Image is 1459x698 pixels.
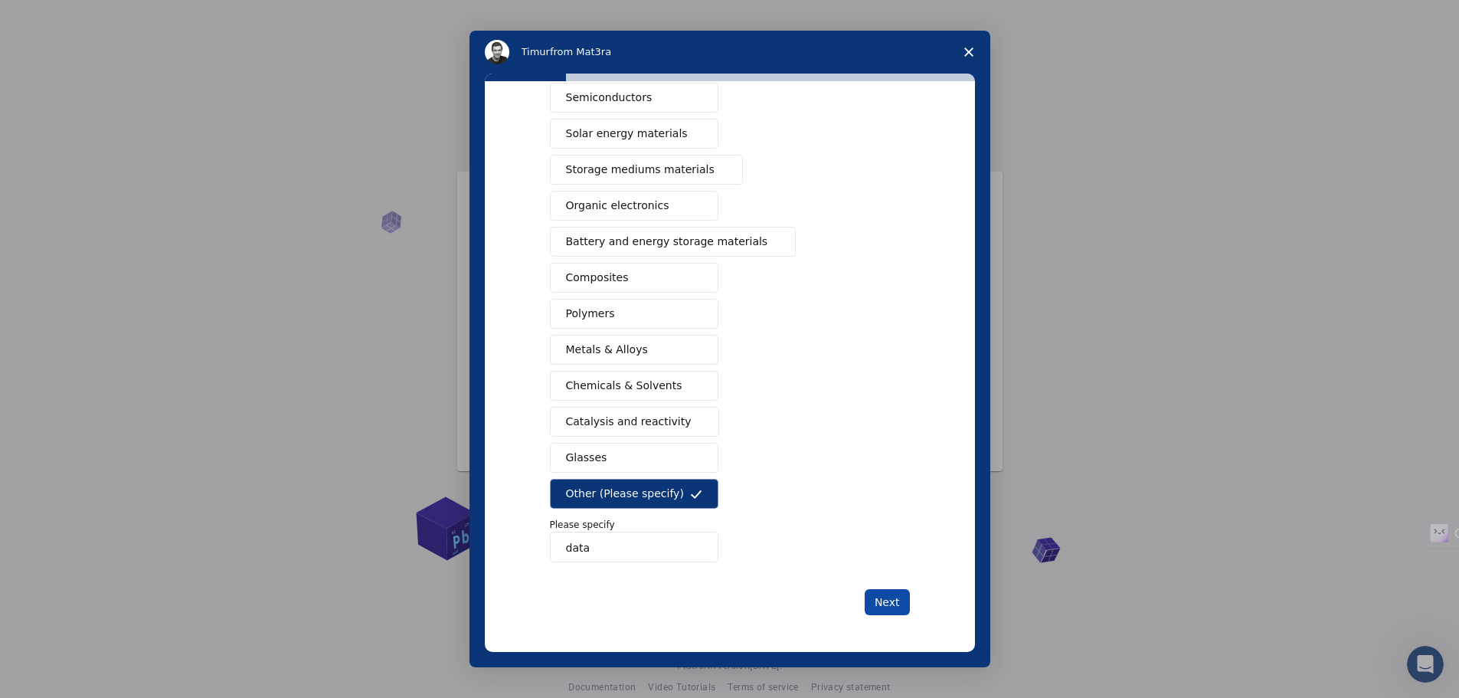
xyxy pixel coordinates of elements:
span: Glasses [566,450,607,466]
button: Polymers [550,299,718,329]
span: Battery and energy storage materials [566,234,768,250]
span: Composites [566,270,629,286]
span: Chemicals & Solvents [566,378,682,394]
input: Enter response [550,532,718,562]
span: Metals & Alloys [566,342,648,358]
button: Glasses [550,443,718,473]
span: Support [31,11,86,25]
button: Composites [550,263,718,293]
button: Storage mediums materials [550,155,743,185]
span: Organic electronics [566,198,669,214]
span: Polymers [566,306,615,322]
button: Chemicals & Solvents [550,371,718,401]
button: Organic electronics [550,191,718,221]
span: Timur [522,46,550,57]
img: Profile image for Timur [485,40,509,64]
p: Please specify [550,518,910,532]
button: Semiconductors [550,83,718,113]
span: from Mat3ra [550,46,611,57]
button: Catalysis and reactivity [550,407,720,437]
button: Other (Please specify) [550,479,718,509]
button: Next [865,589,910,615]
button: Battery and energy storage materials [550,227,797,257]
span: Storage mediums materials [566,162,715,178]
button: Solar energy materials [550,119,718,149]
span: Solar energy materials [566,126,688,142]
button: Metals & Alloys [550,335,718,365]
span: Close survey [947,31,990,74]
span: Catalysis and reactivity [566,414,692,430]
span: Other (Please specify) [566,486,684,502]
span: Semiconductors [566,90,653,106]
